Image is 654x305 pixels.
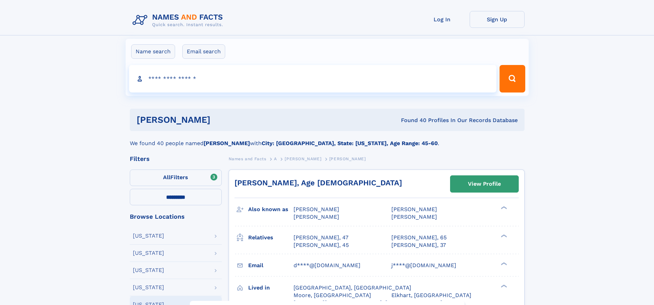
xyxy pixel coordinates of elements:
[450,176,518,192] a: View Profile
[391,206,437,213] span: [PERSON_NAME]
[499,206,507,210] div: ❯
[499,261,507,266] div: ❯
[204,140,250,146] b: [PERSON_NAME]
[130,131,525,148] div: We found 40 people named with .
[294,241,349,249] a: [PERSON_NAME], 45
[468,176,501,192] div: View Profile
[306,117,518,124] div: Found 40 Profiles In Our Records Database
[248,260,294,271] h3: Email
[294,234,348,241] a: [PERSON_NAME], 47
[248,232,294,243] h3: Relatives
[133,233,164,239] div: [US_STATE]
[391,234,447,241] a: [PERSON_NAME], 65
[274,154,277,163] a: A
[248,282,294,294] h3: Lived in
[182,44,225,59] label: Email search
[499,284,507,288] div: ❯
[329,156,366,161] span: [PERSON_NAME]
[262,140,438,146] b: City: [GEOGRAPHIC_DATA], State: [US_STATE], Age Range: 45-60
[130,11,229,30] img: Logo Names and Facts
[500,65,525,92] button: Search Button
[129,65,497,92] input: search input
[391,292,471,298] span: Elkhart, [GEOGRAPHIC_DATA]
[415,11,470,28] a: Log In
[294,206,339,213] span: [PERSON_NAME]
[470,11,525,28] a: Sign Up
[391,241,446,249] a: [PERSON_NAME], 37
[133,268,164,273] div: [US_STATE]
[248,204,294,215] h3: Also known as
[294,214,339,220] span: [PERSON_NAME]
[163,174,170,181] span: All
[285,154,321,163] a: [PERSON_NAME]
[133,285,164,290] div: [US_STATE]
[131,44,175,59] label: Name search
[499,233,507,238] div: ❯
[285,156,321,161] span: [PERSON_NAME]
[234,178,402,187] a: [PERSON_NAME], Age [DEMOGRAPHIC_DATA]
[294,292,371,298] span: Moore, [GEOGRAPHIC_DATA]
[391,214,437,220] span: [PERSON_NAME]
[130,214,222,220] div: Browse Locations
[130,156,222,162] div: Filters
[229,154,266,163] a: Names and Facts
[130,170,222,186] label: Filters
[133,250,164,256] div: [US_STATE]
[274,156,277,161] span: A
[294,284,411,291] span: [GEOGRAPHIC_DATA], [GEOGRAPHIC_DATA]
[137,116,306,124] h1: [PERSON_NAME]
